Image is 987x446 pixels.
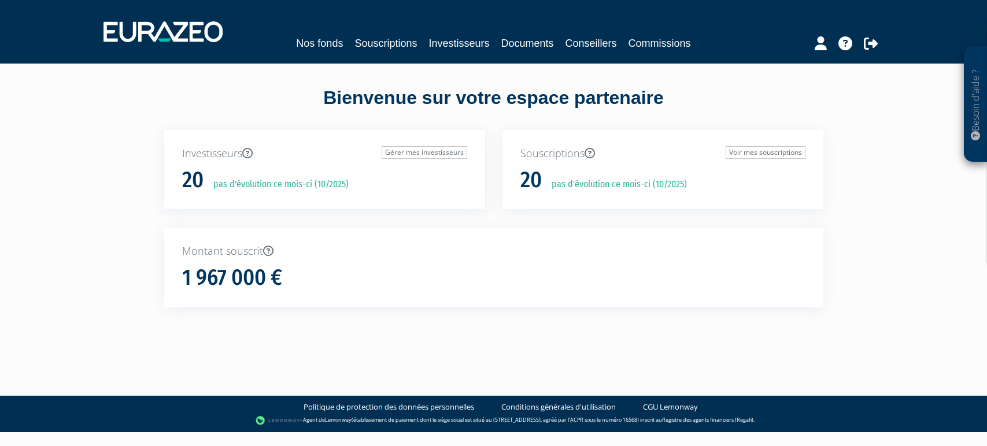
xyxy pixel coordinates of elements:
[726,146,805,159] a: Voir mes souscriptions
[12,415,975,426] div: - Agent de (établissement de paiement dont le siège social est situé au [STREET_ADDRESS], agréé p...
[256,415,300,426] img: logo-lemonway.png
[304,402,474,412] a: Politique de protection des données personnelles
[629,35,691,51] a: Commissions
[182,244,805,259] p: Montant souscrit
[565,35,617,51] a: Conseillers
[182,266,282,290] h1: 1 967 000 €
[428,35,489,51] a: Investisseurs
[643,402,698,412] a: CGU Lemonway
[103,21,223,42] img: 1732889491-logotype_eurazeo_blanc_rvb.png
[501,35,554,51] a: Documents
[182,146,467,161] p: Investisseurs
[325,416,352,423] a: Lemonway
[354,35,417,51] a: Souscriptions
[501,402,616,412] a: Conditions générales d'utilisation
[969,53,982,157] p: Besoin d'aide ?
[205,178,349,191] p: pas d'évolution ce mois-ci (10/2025)
[182,168,204,192] h1: 20
[382,146,467,159] a: Gérer mes investisseurs
[156,85,832,130] div: Bienvenue sur votre espace partenaire
[520,146,805,161] p: Souscriptions
[544,178,687,191] p: pas d'évolution ce mois-ci (10/2025)
[296,35,343,51] a: Nos fonds
[520,168,542,192] h1: 20
[662,416,753,423] a: Registre des agents financiers (Regafi)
